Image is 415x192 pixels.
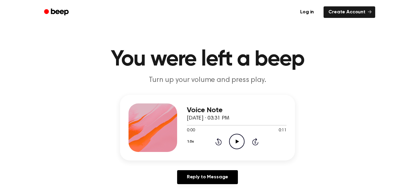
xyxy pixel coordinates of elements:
[294,5,320,19] a: Log in
[187,116,229,121] span: [DATE] · 03:31 PM
[177,170,238,184] a: Reply to Message
[52,49,363,70] h1: You were left a beep
[324,6,375,18] a: Create Account
[40,6,74,18] a: Beep
[187,136,196,147] button: 1.0x
[279,127,286,134] span: 0:11
[91,75,324,85] p: Turn up your volume and press play.
[187,106,286,114] h3: Voice Note
[187,127,195,134] span: 0:00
